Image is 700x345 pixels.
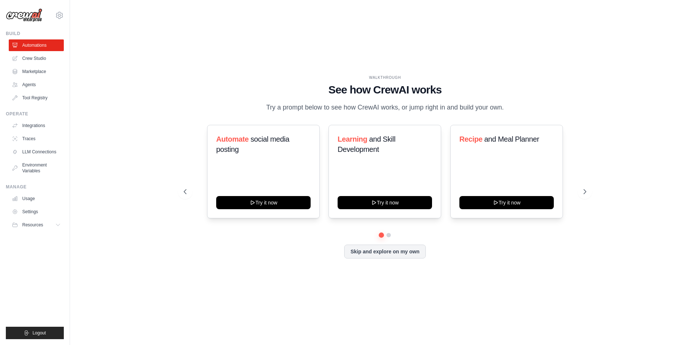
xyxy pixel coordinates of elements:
[9,146,64,158] a: LLM Connections
[459,196,554,209] button: Try it now
[9,120,64,131] a: Integrations
[9,92,64,104] a: Tool Registry
[484,135,539,143] span: and Meal Planner
[184,83,586,96] h1: See how CrewAI works
[216,135,289,153] span: social media posting
[9,193,64,204] a: Usage
[6,184,64,190] div: Manage
[184,75,586,80] div: WALKTHROUGH
[9,66,64,77] a: Marketplace
[338,135,395,153] span: and Skill Development
[344,245,425,258] button: Skip and explore on my own
[6,31,64,37] div: Build
[338,196,432,209] button: Try it now
[9,39,64,51] a: Automations
[9,219,64,231] button: Resources
[22,222,43,228] span: Resources
[216,196,311,209] button: Try it now
[216,135,249,143] span: Automate
[262,102,507,113] p: Try a prompt below to see how CrewAI works, or jump right in and build your own.
[338,135,367,143] span: Learning
[6,8,42,22] img: Logo
[6,111,64,117] div: Operate
[6,327,64,339] button: Logout
[9,206,64,218] a: Settings
[32,330,46,336] span: Logout
[9,133,64,145] a: Traces
[459,135,482,143] span: Recipe
[9,159,64,177] a: Environment Variables
[9,79,64,91] a: Agents
[9,53,64,64] a: Crew Studio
